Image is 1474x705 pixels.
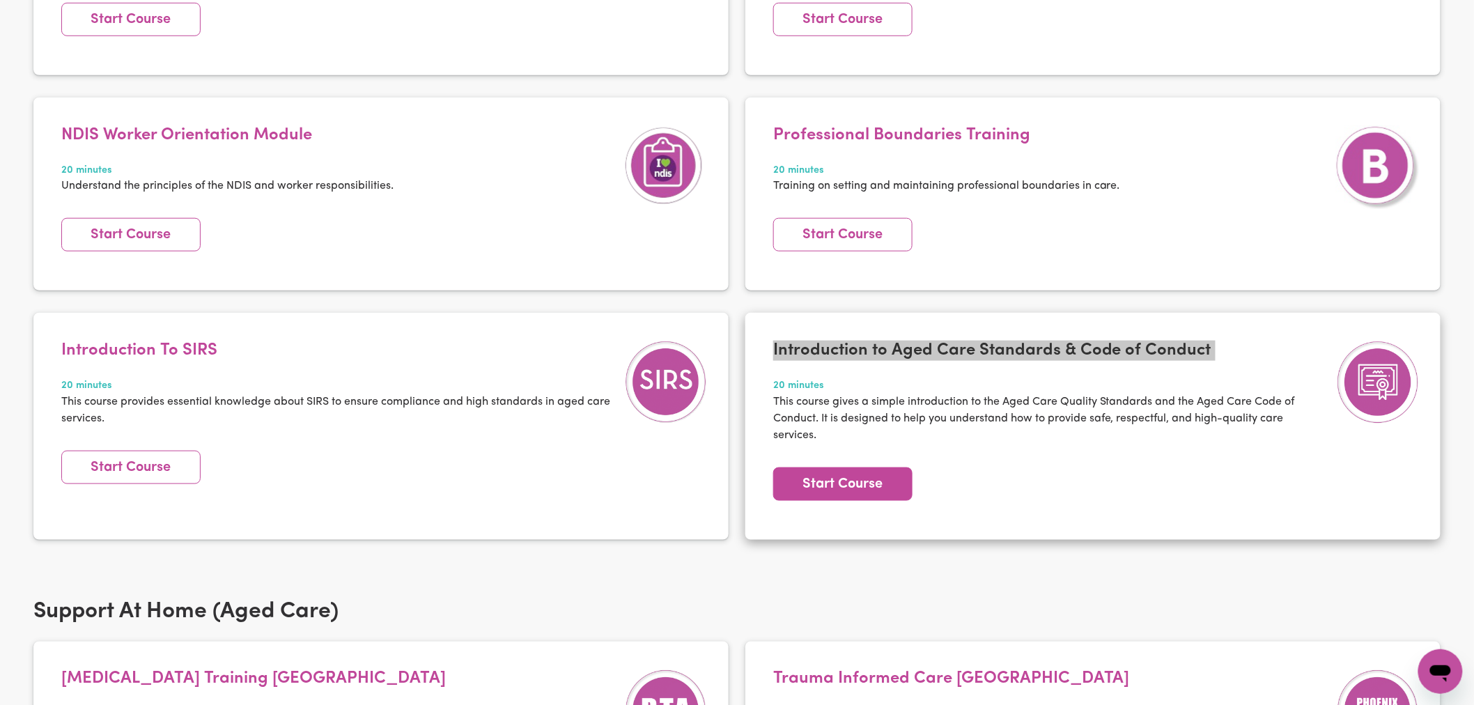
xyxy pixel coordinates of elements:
[773,467,913,501] a: Start Course
[61,451,201,484] a: Start Course
[773,218,913,251] a: Start Course
[61,3,201,36] a: Start Course
[61,394,617,427] p: This course provides essential knowledge about SIRS to ensure compliance and high standards in ag...
[61,669,617,690] h4: [MEDICAL_DATA] Training [GEOGRAPHIC_DATA]
[1418,649,1463,694] iframe: Button to launch messaging window
[773,394,1329,444] p: This course gives a simple introduction to the Aged Care Quality Standards and the Aged Care Code...
[61,218,201,251] a: Start Course
[773,163,1120,178] span: 20 minutes
[773,378,1329,394] span: 20 minutes
[61,341,617,361] h4: Introduction To SIRS
[61,163,394,178] span: 20 minutes
[773,125,1120,146] h4: Professional Boundaries Training
[773,3,913,36] a: Start Course
[33,598,1441,625] h2: Support At Home (Aged Care)
[773,669,1329,690] h4: Trauma Informed Care [GEOGRAPHIC_DATA]
[773,178,1120,194] p: Training on setting and maintaining professional boundaries in care.
[61,178,394,194] p: Understand the principles of the NDIS and worker responsibilities.
[773,341,1329,361] h4: Introduction to Aged Care Standards & Code of Conduct
[61,378,617,394] span: 20 minutes
[61,125,394,146] h4: NDIS Worker Orientation Module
